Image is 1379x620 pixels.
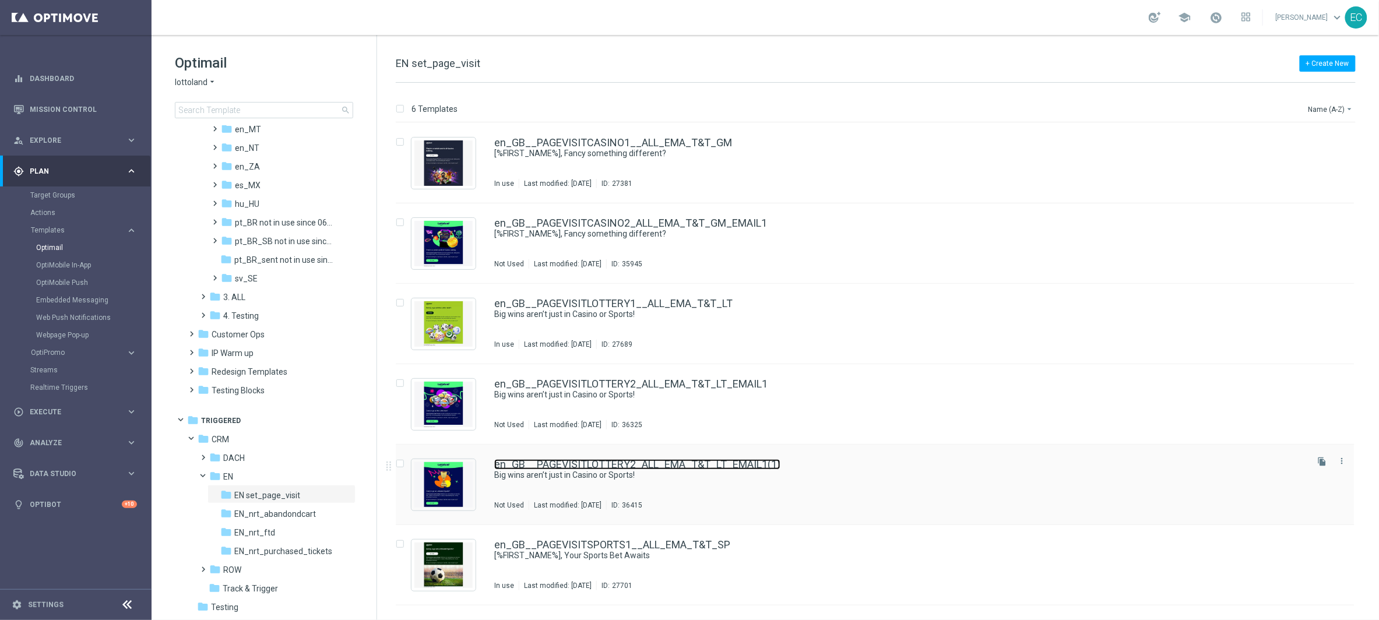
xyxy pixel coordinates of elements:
span: pt_BR_sent not in use since 06/2025 [234,255,335,265]
div: In use [494,340,514,349]
button: Name (A-Z)arrow_drop_down [1307,102,1356,116]
button: Templates keyboard_arrow_right [30,226,138,235]
a: OptiMobile Push [36,278,121,287]
i: folder [221,142,233,153]
a: en_GB__PAGEVISITLOTTERY2_ALL_EMA_T&T_LT_EMAIL1 [494,379,768,389]
div: Data Studio keyboard_arrow_right [13,469,138,478]
a: Optimail [36,243,121,252]
button: play_circle_outline Execute keyboard_arrow_right [13,407,138,417]
div: OptiPromo [30,344,150,361]
i: file_copy [1318,457,1327,466]
span: Explore [30,137,126,144]
div: Mission Control [13,94,137,125]
div: Target Groups [30,186,150,204]
div: Plan [13,166,126,177]
i: gps_fixed [13,166,24,177]
div: ID: [606,259,642,269]
div: [%FIRST_NAME%], Your Sports Bet Awaits [494,550,1306,561]
div: Press SPACE to select this row. [384,525,1377,605]
span: 4. Testing [223,311,259,321]
img: 27701.jpeg [414,542,473,588]
div: [%FIRST_NAME%], Fancy something different? [494,228,1306,239]
a: Realtime Triggers [30,383,121,392]
p: 6 Templates [411,104,458,114]
a: en_GB__PAGEVISITCASINO2_ALL_EMA_T&T_GM_EMAIL1 [494,218,767,228]
div: Press SPACE to select this row. [384,364,1377,445]
span: keyboard_arrow_down [1331,11,1344,24]
div: OptiMobile Push [36,274,150,291]
img: 27381.jpeg [414,140,473,186]
div: Optimail [36,239,150,256]
a: en_GB__PAGEVISITSPORTS1__ALL_EMA_T&T_SP [494,540,730,550]
i: folder [198,433,209,445]
div: 36415 [622,501,642,510]
div: Last modified: [DATE] [519,581,596,590]
span: Triggered [201,415,241,426]
span: Data Studio [30,470,126,477]
span: hu_HU [235,199,259,209]
i: arrow_drop_down [207,77,217,88]
div: Big wins aren’t just in Casino or Sports! [494,389,1306,400]
span: Testing Blocks [212,385,265,396]
span: en_NT [235,143,259,153]
i: folder [209,470,221,482]
a: en_GB__PAGEVISITCASINO1__ALL_EMA_T&T_GM [494,138,732,148]
div: Big wins aren’t just in Casino or Sports! [494,470,1306,481]
i: folder [209,582,220,594]
div: 27689 [612,340,632,349]
img: 36325.jpeg [414,382,473,427]
span: EN set_page_visit [396,57,480,69]
i: keyboard_arrow_right [126,225,137,236]
i: keyboard_arrow_right [126,437,137,448]
a: Target Groups [30,191,121,200]
div: lightbulb Optibot +10 [13,500,138,509]
button: gps_fixed Plan keyboard_arrow_right [13,167,138,176]
button: OptiPromo keyboard_arrow_right [30,348,138,357]
i: folder [220,545,232,556]
span: es_MX [235,180,261,191]
div: Mission Control [13,105,138,114]
button: equalizer Dashboard [13,74,138,83]
span: Testing [211,602,238,612]
i: folder [209,291,221,302]
div: Templates [31,227,126,234]
div: track_changes Analyze keyboard_arrow_right [13,438,138,448]
a: Big wins aren’t just in Casino or Sports! [494,309,1279,320]
span: Plan [30,168,126,175]
div: 27701 [612,581,632,590]
span: school [1179,11,1191,24]
i: arrow_drop_down [1345,104,1355,114]
div: person_search Explore keyboard_arrow_right [13,136,138,145]
div: In use [494,179,514,188]
i: folder [221,179,233,191]
i: keyboard_arrow_right [126,347,137,358]
div: Realtime Triggers [30,379,150,396]
input: Search Template [175,102,353,118]
a: Dashboard [30,63,137,94]
i: folder [209,309,221,321]
a: Embedded Messaging [36,295,121,305]
a: Mission Control [30,94,137,125]
i: folder [198,328,209,340]
div: Not Used [494,259,524,269]
i: keyboard_arrow_right [126,165,137,177]
div: 36325 [622,420,642,429]
div: ID: [596,581,632,590]
a: [%FIRST_NAME%], Fancy something different? [494,228,1279,239]
div: Last modified: [DATE] [519,179,596,188]
div: Webpage Pop-up [36,326,150,344]
div: ID: [606,420,642,429]
a: Webpage Pop-up [36,330,121,340]
i: lightbulb [13,499,24,510]
div: Web Push Notifications [36,309,150,326]
div: Templates [30,221,150,344]
button: file_copy [1315,454,1330,469]
button: lottoland arrow_drop_down [175,77,217,88]
i: folder [220,489,232,501]
span: OptiPromo [31,349,114,356]
span: en_MT [235,124,261,135]
div: In use [494,581,514,590]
